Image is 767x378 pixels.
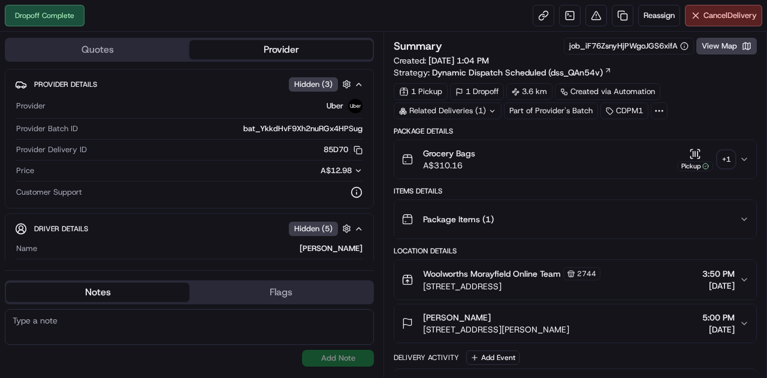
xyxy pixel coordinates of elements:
button: Hidden (3) [289,77,354,92]
span: Hidden ( 5 ) [294,223,333,234]
span: A$12.98 [321,165,352,176]
div: 1 Dropoff [450,83,504,100]
span: [DATE] 1:04 PM [428,55,489,66]
button: Woolworths Morayfield Online Team2744[STREET_ADDRESS]3:50 PM[DATE] [394,260,756,300]
span: Hidden ( 3 ) [294,79,333,90]
div: Package Details [394,126,757,136]
button: Reassign [638,5,680,26]
span: [DATE] [702,280,735,292]
button: 85D70 [324,144,363,155]
button: Flags [189,283,373,302]
span: bat_YkkdHvF9Xh2nuRGx4HPSug [243,123,363,134]
img: uber-new-logo.jpeg [348,99,363,113]
span: Uber [327,101,343,111]
span: Created: [394,55,489,66]
div: Location Details [394,246,757,256]
div: Items Details [394,186,757,196]
button: A$12.98 [257,165,363,176]
span: Cancel Delivery [703,10,757,21]
button: Package Items (1) [394,200,756,238]
span: Driver Details [34,224,88,234]
div: [PERSON_NAME] [42,243,363,254]
div: CDPM1 [600,102,648,119]
div: Pickup [677,161,713,171]
span: Grocery Bags [423,147,475,159]
span: Dynamic Dispatch Scheduled (dss_QAn54v) [432,66,603,78]
span: 5:00 PM [702,312,735,323]
button: Driver DetailsHidden (5) [15,219,364,238]
span: Customer Support [16,187,82,198]
div: + 1 [718,151,735,168]
span: [STREET_ADDRESS][PERSON_NAME] [423,323,569,335]
button: Quotes [6,40,189,59]
span: Woolworths Morayfield Online Team [423,268,561,280]
button: Hidden (5) [289,221,354,236]
a: Created via Automation [555,83,660,100]
a: Dynamic Dispatch Scheduled (dss_QAn54v) [432,66,612,78]
span: Price [16,165,34,176]
span: Provider Batch ID [16,123,78,134]
button: Pickup+1 [677,148,735,171]
span: Provider Delivery ID [16,144,87,155]
div: 3.6 km [506,83,552,100]
span: 2744 [577,269,596,279]
div: Delivery Activity [394,353,459,362]
span: Name [16,243,37,254]
button: Grocery BagsA$310.16Pickup+1 [394,140,756,179]
button: job_iF76ZsnyHjPWgoJGS6xifA [569,41,689,52]
button: Provider DetailsHidden (3) [15,74,364,94]
span: Package Items ( 1 ) [423,213,494,225]
h3: Summary [394,41,442,52]
button: Add Event [466,350,520,365]
span: [DATE] [702,323,735,335]
span: [PERSON_NAME] [423,312,491,323]
div: Strategy: [394,66,612,78]
span: Provider [16,101,46,111]
span: 3:50 PM [702,268,735,280]
button: Pickup [677,148,713,171]
span: [STREET_ADDRESS] [423,280,600,292]
button: Notes [6,283,189,302]
button: CancelDelivery [685,5,762,26]
button: Provider [189,40,373,59]
button: [PERSON_NAME][STREET_ADDRESS][PERSON_NAME]5:00 PM[DATE] [394,304,756,343]
span: Provider Details [34,80,97,89]
button: View Map [696,38,757,55]
div: 1 Pickup [394,83,448,100]
div: Related Deliveries (1) [394,102,502,119]
span: Reassign [644,10,675,21]
span: A$310.16 [423,159,475,171]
